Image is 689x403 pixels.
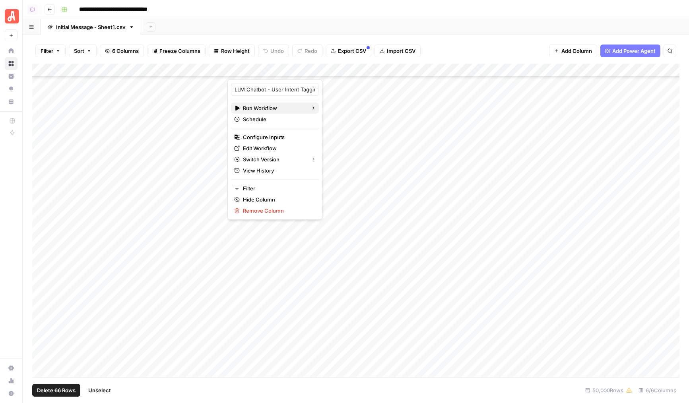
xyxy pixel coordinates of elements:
[243,115,312,123] span: Schedule
[5,95,17,108] a: Your Data
[5,70,17,83] a: Insights
[112,47,139,55] span: 6 Columns
[5,83,17,95] a: Opportunities
[561,47,592,55] span: Add Column
[243,167,312,174] span: View History
[5,6,17,26] button: Workspace: Angi
[5,362,17,374] a: Settings
[305,47,317,55] span: Redo
[83,384,116,397] button: Unselect
[270,47,284,55] span: Undo
[37,386,76,394] span: Delete 66 Rows
[35,45,66,57] button: Filter
[147,45,206,57] button: Freeze Columns
[5,57,17,70] a: Browse
[635,384,679,397] div: 6/6 Columns
[387,47,415,55] span: Import CSV
[600,45,660,57] button: Add Power Agent
[243,155,305,163] span: Switch Version
[243,144,312,152] span: Edit Workflow
[5,9,19,23] img: Angi Logo
[5,387,17,400] button: Help + Support
[5,374,17,387] a: Usage
[375,45,421,57] button: Import CSV
[243,104,305,112] span: Run Workflow
[326,45,371,57] button: Export CSV
[549,45,597,57] button: Add Column
[582,384,635,397] div: 50,000 Rows
[159,47,200,55] span: Freeze Columns
[32,384,80,397] button: Delete 66 Rows
[243,184,312,192] span: Filter
[88,386,111,394] span: Unselect
[243,196,312,203] span: Hide Column
[338,47,366,55] span: Export CSV
[5,45,17,57] a: Home
[100,45,144,57] button: 6 Columns
[292,45,322,57] button: Redo
[258,45,289,57] button: Undo
[221,47,250,55] span: Row Height
[74,47,84,55] span: Sort
[243,133,312,141] span: Configure Inputs
[69,45,97,57] button: Sort
[41,19,141,35] a: Initial Message - Sheet1.csv
[56,23,126,31] div: Initial Message - Sheet1.csv
[41,47,53,55] span: Filter
[243,207,312,215] span: Remove Column
[209,45,255,57] button: Row Height
[612,47,656,55] span: Add Power Agent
